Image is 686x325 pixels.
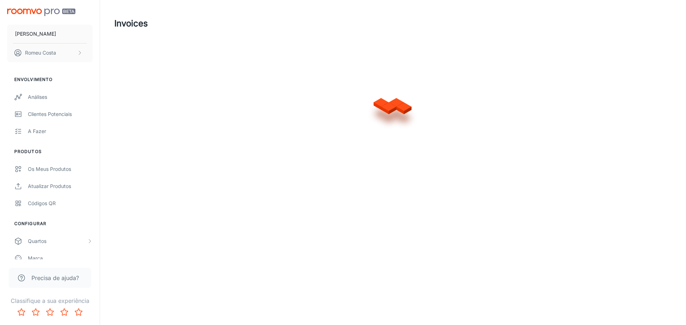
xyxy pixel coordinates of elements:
h1: Invoices [114,17,148,30]
p: [PERSON_NAME] [15,30,56,38]
div: Clientes potenciais [28,110,93,118]
div: Análises [28,93,93,101]
div: A fazer [28,127,93,135]
button: [PERSON_NAME] [7,25,93,43]
img: Roomvo PRO Beta [7,9,75,16]
p: Romeu Costa [25,49,56,57]
div: Atualizar Produtos [28,182,93,190]
div: Os meus produtos [28,165,93,173]
button: Romeu Costa [7,44,93,62]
